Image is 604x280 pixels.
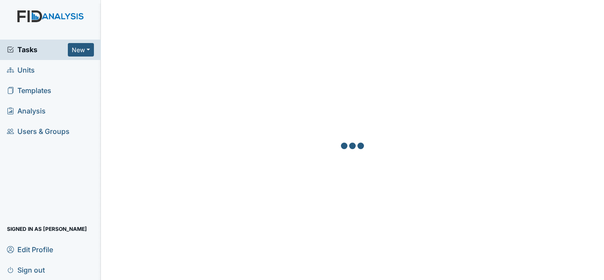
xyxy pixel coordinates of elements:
[7,84,51,97] span: Templates
[68,43,94,57] button: New
[7,44,68,55] a: Tasks
[7,263,45,277] span: Sign out
[7,63,35,77] span: Units
[7,222,87,236] span: Signed in as [PERSON_NAME]
[7,104,46,118] span: Analysis
[7,125,70,138] span: Users & Groups
[7,243,53,256] span: Edit Profile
